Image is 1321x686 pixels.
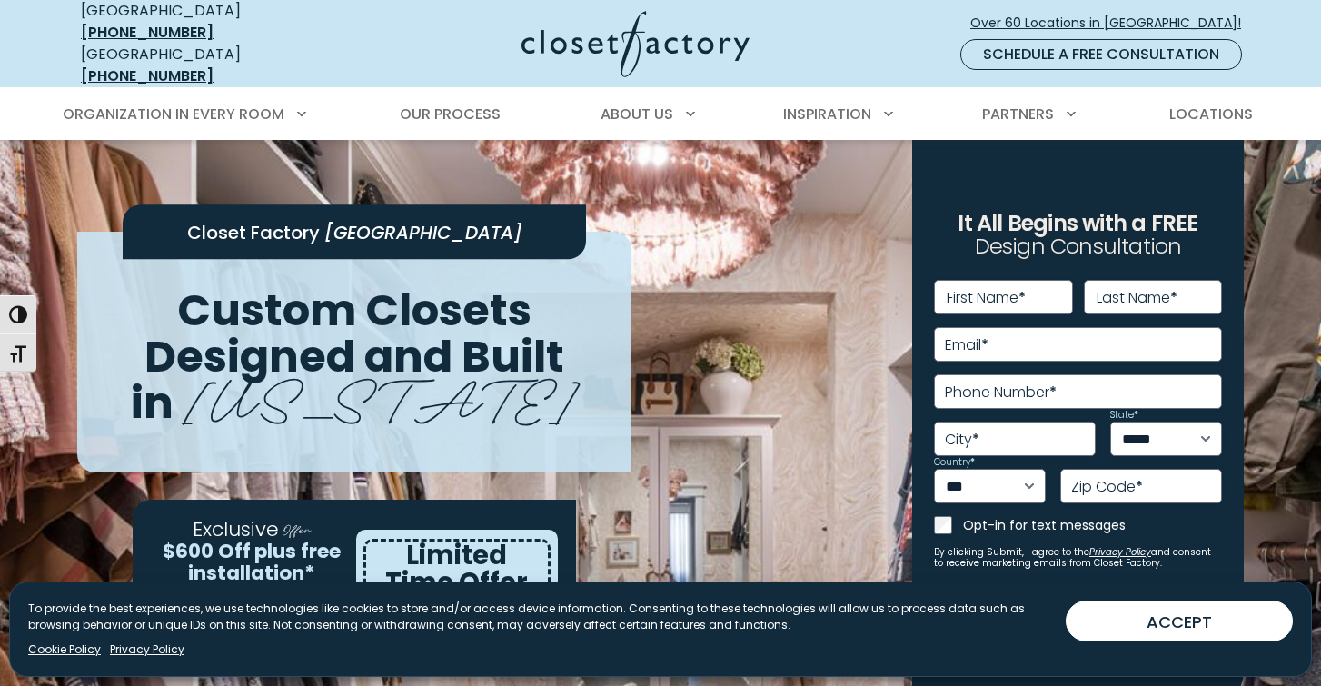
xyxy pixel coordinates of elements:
[28,641,101,658] a: Cookie Policy
[110,641,184,658] a: Privacy Policy
[50,89,1271,140] nav: Primary Menu
[385,536,528,600] span: Limited Time Offer
[324,220,522,245] span: [GEOGRAPHIC_DATA]
[193,514,279,542] span: Exclusive
[81,65,214,86] a: [PHONE_NUMBER]
[81,44,344,87] div: [GEOGRAPHIC_DATA]
[970,14,1256,33] span: Over 60 Locations in [GEOGRAPHIC_DATA]!
[188,536,341,586] span: plus free installation*
[81,22,214,43] a: [PHONE_NUMBER]
[969,7,1256,39] a: Over 60 Locations in [GEOGRAPHIC_DATA]!
[163,536,251,564] span: $600 Off
[934,547,1222,569] small: By clicking Submit, I agree to the and consent to receive marketing emails from Closet Factory.
[982,104,1054,124] span: Partners
[1110,411,1138,420] label: State
[934,458,975,467] label: Country
[958,208,1197,238] span: It All Begins with a FREE
[947,291,1026,305] label: First Name
[945,432,979,447] label: City
[283,519,311,538] span: Offer
[963,516,1222,534] label: Opt-in for text messages
[1089,545,1151,559] a: Privacy Policy
[28,601,1051,633] p: To provide the best experiences, we use technologies like cookies to store and/or access device i...
[945,385,1057,400] label: Phone Number
[783,104,871,124] span: Inspiration
[960,39,1242,70] a: Schedule a Free Consultation
[1097,291,1177,305] label: Last Name
[975,232,1182,262] span: Design Consultation
[1071,480,1143,494] label: Zip Code
[601,104,673,124] span: About Us
[131,326,565,433] span: Designed and Built in
[63,104,284,124] span: Organization in Every Room
[945,338,988,353] label: Email
[1169,104,1253,124] span: Locations
[187,220,320,245] span: Closet Factory
[177,280,531,341] span: Custom Closets
[1066,601,1293,641] button: ACCEPT
[400,104,501,124] span: Our Process
[521,11,750,77] img: Closet Factory Logo
[184,353,579,436] span: [US_STATE]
